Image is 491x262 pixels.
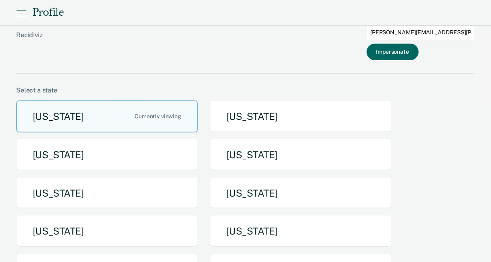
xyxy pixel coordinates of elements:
input: Enter an email to impersonate... [367,25,475,40]
div: Select a state [16,86,475,94]
button: [US_STATE] [16,177,198,209]
div: Profile [32,7,64,19]
button: [US_STATE] [210,139,392,171]
button: [US_STATE] [210,177,392,209]
button: Impersonate [367,44,419,60]
button: [US_STATE] [210,215,392,247]
button: [US_STATE] [16,139,198,171]
button: [US_STATE] [16,215,198,247]
div: Recidiviz [16,31,296,52]
button: [US_STATE] [210,101,392,132]
button: [US_STATE] [16,101,198,132]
